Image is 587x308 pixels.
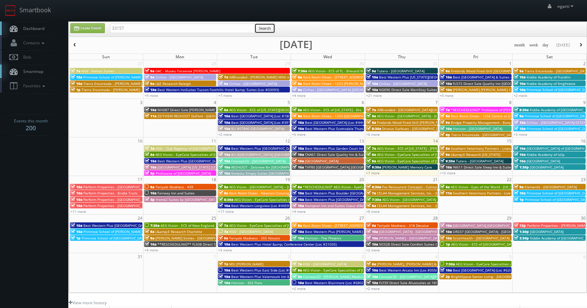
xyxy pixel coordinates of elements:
[453,126,502,131] span: Horizon - [GEOGRAPHIC_DATA]
[219,114,230,118] span: 10a
[453,223,521,228] span: [GEOGRAPHIC_DATA] [GEOGRAPHIC_DATA]
[157,242,260,247] span: **RESCHEDULING** FL508 Direct Sale Quality Inn Oceanfront
[292,236,304,240] span: 10a
[219,120,230,125] span: 10a
[305,152,369,157] span: CNA61 Direct Sale Quality Inn & Suites
[145,87,156,92] span: 10a
[292,126,304,131] span: 10a
[231,120,295,125] span: Best [GEOGRAPHIC_DATA] (Loc #39114)
[157,114,275,118] span: ZEITVIEW RESHOOT DuPont - [GEOGRAPHIC_DATA], [GEOGRAPHIC_DATA]
[440,159,455,163] span: 9:30a
[20,69,43,74] span: Smartmap
[155,81,191,86] span: L&E Research Raleigh
[292,159,304,163] span: 10a
[292,165,304,170] span: 10a
[82,236,147,240] span: Primrose School of [GEOGRAPHIC_DATA]
[377,114,467,118] span: AEG Vision - [GEOGRAPHIC_DATA] - [GEOGRAPHIC_DATA]
[512,41,527,49] button: month
[254,23,275,33] button: Search
[514,152,526,157] span: 10a
[219,262,228,266] span: 7a
[145,107,156,112] span: 10a
[219,152,230,157] span: 10a
[303,274,413,279] span: Concept3D - [PERSON_NAME] Medicine of USC [GEOGRAPHIC_DATA]
[292,114,302,118] span: 8a
[366,229,378,234] span: 10a
[145,165,156,170] span: 10a
[440,93,453,98] a: +5 more
[219,274,230,279] span: 10a
[379,268,441,273] span: Best Western Arcata Inn (Loc #05505)
[379,242,488,247] span: NC028 Direct Sale Comfort Suites Gastonia- - [GEOGRAPHIC_DATA]
[377,262,508,266] span: [PERSON_NAME], [PERSON_NAME] & [PERSON_NAME], LLC - [GEOGRAPHIC_DATA]
[440,268,452,273] span: 10a
[303,223,365,228] span: Rack Room Shoes - [STREET_ADDRESS]
[382,197,473,202] span: AEG Vision - [GEOGRAPHIC_DATA] - [GEOGRAPHIC_DATA]
[366,159,376,163] span: 9a
[440,107,450,112] span: 7a
[145,114,156,118] span: 11a
[71,81,82,86] span: 10a
[231,274,323,279] span: Best Western Plus Valemount Inn & Suites (Loc #62120)
[218,248,232,252] a: +5 more
[157,159,244,163] span: Best Western Plus [GEOGRAPHIC_DATA] (Loc #48184)
[440,152,450,157] span: 9a
[20,83,47,89] span: Favorites
[229,75,325,79] span: iMBranded - [PERSON_NAME] MINI of [GEOGRAPHIC_DATA]
[453,81,553,86] span: FL572 Direct Sale Quality Inn [GEOGRAPHIC_DATA] North I-75
[366,268,378,273] span: 10a
[292,152,304,157] span: 10a
[145,146,154,151] span: 7a
[440,262,455,266] span: 7:30a
[71,203,82,208] span: 10a
[303,268,418,273] span: AEG Vision - EyeCare Specialties of [US_STATE] - In Focus Vision Center
[292,107,302,112] span: 8a
[219,229,228,234] span: 7a
[305,165,384,170] span: TXP80 [GEOGRAPHIC_DATA] [GEOGRAPHIC_DATA]
[219,146,230,151] span: 10a
[366,262,376,266] span: 6a
[231,152,309,157] span: BU #[GEOGRAPHIC_DATA] ([GEOGRAPHIC_DATA])
[229,262,263,266] span: MSI [PERSON_NAME]
[530,229,563,234] span: [GEOGRAPHIC_DATA]
[379,75,518,79] span: Best Western Plus [US_STATE][GEOGRAPHIC_DATA] [GEOGRAPHIC_DATA] (Loc #37096)
[366,81,378,86] span: 10a
[382,165,432,170] span: [PERSON_NAME] Memory Care
[145,223,159,228] span: 7:30a
[440,120,450,125] span: 9a
[303,75,365,79] span: Rack Room Shoes - [STREET_ADDRESS]
[527,75,571,79] span: Kiddie Academy of Franklin
[453,229,535,234] span: OR337 [GEOGRAPHIC_DATA] - [GEOGRAPHIC_DATA]
[155,75,203,79] span: Cirillas - [GEOGRAPHIC_DATA]
[379,236,463,240] span: [PERSON_NAME] - [GEOGRAPHIC_DATA] at Heritage
[303,81,404,86] span: Rack Room Shoes - 1253 [PERSON_NAME][GEOGRAPHIC_DATA]
[155,185,193,189] span: Teriyaki Madness - 439
[229,223,351,228] span: AEG Vision - EyeCare Specialties of [US_STATE] – [PERSON_NAME] Eye Care
[219,185,228,189] span: 8a
[440,69,450,73] span: 8a
[292,87,302,92] span: 9a
[71,236,81,240] span: 1p
[366,209,380,214] a: +8 more
[82,87,140,92] span: Tierra Encantada - [PERSON_NAME]
[157,107,291,112] span: NH087 Direct Sale [PERSON_NAME][GEOGRAPHIC_DATA], Ascend Hotel Collection
[292,146,304,151] span: 10a
[231,203,292,208] span: Best Western Longview (Loc #44590)
[83,191,138,195] span: Perform Properties - Bridle Trails
[70,23,105,33] a: Create Event
[366,171,380,175] a: +7 more
[71,229,82,234] span: 10a
[305,146,386,151] span: Best Western Plus Garden Court Inn (Loc #05224)
[527,41,541,49] button: week
[514,114,523,118] span: 9a
[303,114,377,118] span: Rack Room Shoes - 1254 [GEOGRAPHIC_DATA]
[292,268,302,273] span: 8a
[157,191,195,195] span: Fairway Inn and Suites
[144,93,158,98] a: +9 more
[382,185,453,189] span: Fox Restaurant Concepts - Culinary Dropout
[145,81,154,86] span: 9a
[366,146,376,151] span: 7a
[440,185,450,189] span: 8a
[377,120,447,125] span: Firebirds Wood Fired Grill [PERSON_NAME]
[155,229,202,234] span: L&amp;E Research Charlotte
